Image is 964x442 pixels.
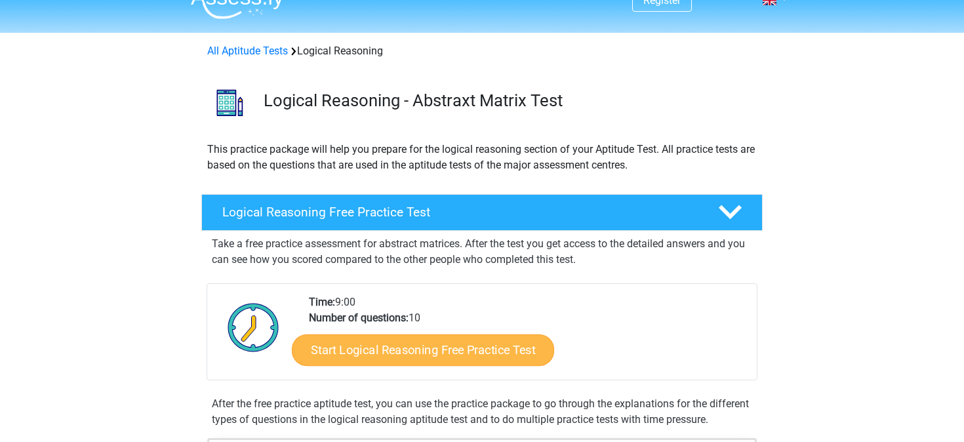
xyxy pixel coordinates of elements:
[299,294,756,380] div: 9:00 10
[207,142,757,173] p: This practice package will help you prepare for the logical reasoning section of your Aptitude Te...
[212,236,752,268] p: Take a free practice assessment for abstract matrices. After the test you get access to the detai...
[220,294,287,360] img: Clock
[292,334,554,365] a: Start Logical Reasoning Free Practice Test
[202,43,762,59] div: Logical Reasoning
[202,75,258,131] img: logical reasoning
[309,296,335,308] b: Time:
[309,311,409,324] b: Number of questions:
[207,45,288,57] a: All Aptitude Tests
[207,396,757,428] div: After the free practice aptitude test, you can use the practice package to go through the explana...
[222,205,697,220] h4: Logical Reasoning Free Practice Test
[264,90,752,111] h3: Logical Reasoning - Abstraxt Matrix Test
[196,194,768,231] a: Logical Reasoning Free Practice Test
